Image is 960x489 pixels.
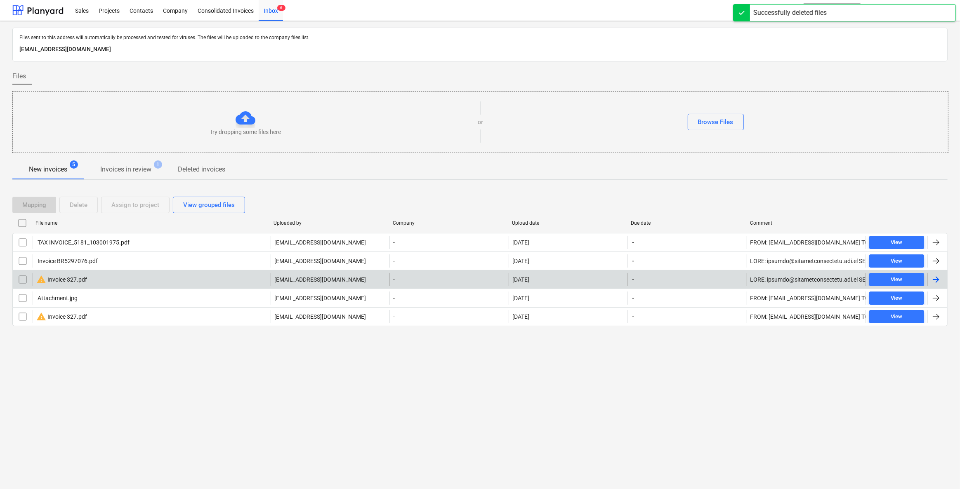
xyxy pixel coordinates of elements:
p: Deleted invoices [178,165,225,174]
p: [EMAIL_ADDRESS][DOMAIN_NAME] [19,45,941,54]
div: View [891,275,902,284]
div: Attachment.jpg [36,295,78,301]
button: View [869,310,924,323]
div: View [891,294,902,303]
button: View grouped files [173,197,245,213]
span: - [631,238,635,247]
div: Try dropping some files hereorBrowse Files [12,91,948,153]
div: View [891,256,902,266]
span: 6 [277,5,285,11]
div: [DATE] [512,276,529,283]
div: TAX INVOICE_5181_103001975.pdf [36,239,130,246]
div: [DATE] [512,313,529,320]
p: Invoices in review [100,165,151,174]
div: - [389,254,508,268]
p: [EMAIL_ADDRESS][DOMAIN_NAME] [274,313,366,321]
div: Upload date [512,220,625,226]
div: Due date [631,220,744,226]
div: Company [393,220,505,226]
div: Browse Files [698,117,734,127]
div: File name [35,220,267,226]
span: - [631,257,635,265]
div: - [389,273,508,286]
p: Files sent to this address will automatically be processed and tested for viruses. The files will... [19,35,941,41]
span: Files [12,71,26,81]
span: - [631,313,635,321]
div: [DATE] [512,239,529,246]
div: Comment [750,220,863,226]
span: - [631,294,635,302]
p: or [478,118,483,126]
button: Browse Files [688,114,744,130]
div: - [389,236,508,249]
div: - [389,310,508,323]
div: View grouped files [183,200,235,210]
p: [EMAIL_ADDRESS][DOMAIN_NAME] [274,257,366,265]
p: Try dropping some files here [210,128,281,136]
div: Uploaded by [274,220,386,226]
div: View [891,238,902,247]
div: Successfully deleted files [753,8,827,18]
p: [EMAIL_ADDRESS][DOMAIN_NAME] [274,294,366,302]
div: - [389,292,508,305]
span: warning [36,312,46,322]
div: [DATE] [512,295,529,301]
p: [EMAIL_ADDRESS][DOMAIN_NAME] [274,238,366,247]
p: New invoices [29,165,67,174]
span: 5 [70,160,78,169]
div: Invoice BR5297076.pdf [36,258,98,264]
button: View [869,292,924,305]
p: [EMAIL_ADDRESS][DOMAIN_NAME] [274,275,366,284]
button: View [869,236,924,249]
div: Invoice 327.pdf [36,275,87,284]
span: warning [36,275,46,284]
div: [DATE] [512,258,529,264]
span: - [631,275,635,284]
button: View [869,254,924,268]
button: View [869,273,924,286]
div: View [891,312,902,322]
div: Invoice 327.pdf [36,312,87,322]
span: 1 [154,160,162,169]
